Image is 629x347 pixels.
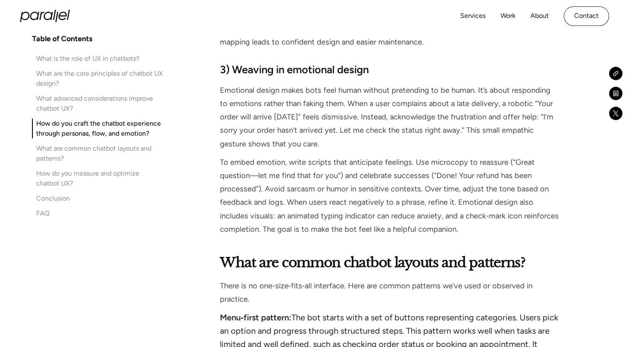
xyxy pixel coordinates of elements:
[36,193,70,203] div: Conclusion
[220,312,291,322] strong: Menu‑first pattern:
[20,10,70,22] a: home
[564,6,609,26] a: Contact
[36,143,163,163] div: What are common chatbot layouts and patterns?
[32,143,163,163] a: What are common chatbot layouts and patterns?
[32,33,92,43] h4: Table of Contents
[220,254,525,270] strong: What are common chatbot layouts and patterns?
[36,118,163,138] div: How do you craft the chatbot experience through personas, flow, and emotion?
[36,208,49,218] div: FAQ
[32,93,163,113] a: What advanced considerations improve chatbot UX?
[32,118,163,138] a: How do you craft the chatbot experience through personas, flow, and emotion?
[32,68,163,88] a: What are the core principles of chatbot UX design?
[220,155,558,235] p: To embed emotion, write scripts that anticipate feelings. Use microcopy to reassure (“Great quest...
[32,208,163,218] a: FAQ
[36,68,163,88] div: What are the core principles of chatbot UX design?
[36,53,139,63] div: What is the role of UX in chatbots?
[530,10,549,22] a: About
[36,93,163,113] div: What advanced considerations improve chatbot UX?
[220,279,558,305] p: There is no one‑size‑fits‑all interface. Here are common patterns we’ve used or observed in pract...
[220,83,558,150] p: Emotional design makes bots feel human without pretending to be human. It’s about responding to e...
[501,10,516,22] a: Work
[36,168,163,188] div: How do you measure and optimize chatbot UX?
[32,193,163,203] a: Conclusion
[460,10,486,22] a: Services
[32,53,163,63] a: What is the role of UX in chatbots?
[32,168,163,188] a: How do you measure and optimize chatbot UX?
[220,63,369,75] strong: 3) Weaving in emotional design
